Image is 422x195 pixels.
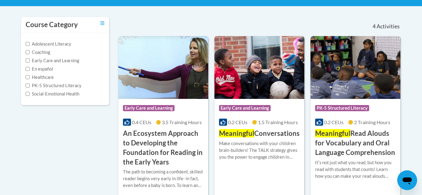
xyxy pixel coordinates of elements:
[26,41,71,47] label: Adolescent Literacy
[315,105,369,111] span: PK-5 Structured Literacy
[324,119,344,125] span: 0.2 CEUs
[26,74,54,81] label: Healthcare
[100,20,104,27] a: Toggle collapse
[315,129,350,137] span: Meaningful
[219,129,254,137] span: Meaningful
[123,169,204,189] div: The path to becoming a confident, skilled reader begins very early in life- in fact, even before ...
[26,20,78,30] h3: Course Category
[123,129,204,167] h3: An Ecosystem Approach to Developing the Foundation for Reading in the Early Years
[26,92,30,96] input: Checkbox for Options
[26,75,30,79] input: Checkbox for Options
[354,119,390,125] span: 2 Training Hours
[219,140,300,160] div: Make conversations with your children brain-builders! The TALK strategy gives you the power to en...
[26,66,53,72] label: En español
[214,36,304,99] img: Course Logo
[26,82,82,89] label: PK-5 Structured Literacy
[118,36,208,99] img: Course Logo
[26,50,30,54] input: Checkbox for Options
[228,119,247,125] span: 0.2 CEUs
[310,36,400,99] img: Course Logo
[258,119,298,125] span: 1.5 Training Hours
[26,57,79,64] label: Early Care and Learning
[26,83,30,87] input: Checkbox for Options
[397,170,417,190] iframe: Button to launch messaging window
[26,59,30,63] input: Checkbox for Options
[123,105,175,111] span: Early Care and Learning
[132,119,151,125] span: 0.4 CEUs
[26,91,79,97] label: Social-Emotional Health
[219,129,300,138] h3: Conversations
[377,23,400,30] span: Activities
[26,42,30,46] input: Checkbox for Options
[219,105,271,111] span: Early Care and Learning
[315,159,396,180] div: Itʹs not just what you read, but how you read with students that counts! Learn how you can make y...
[315,129,396,157] h3: Read Alouds for Vocabulary and Oral Language Comprehension
[26,49,50,56] label: Coaching
[26,67,30,71] input: Checkbox for Options
[373,23,376,30] span: 4
[162,119,202,125] span: 3.5 Training Hours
